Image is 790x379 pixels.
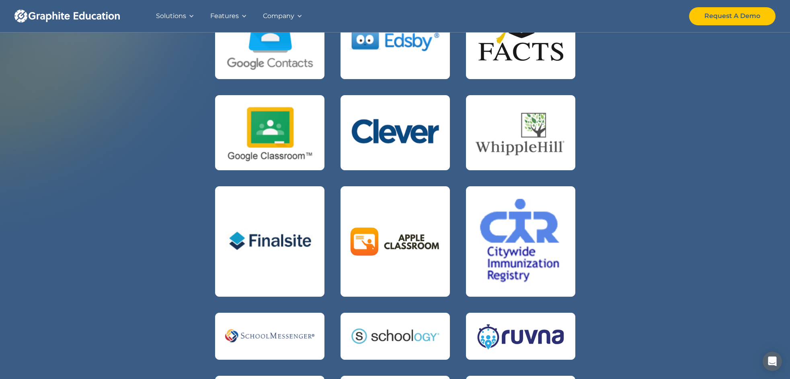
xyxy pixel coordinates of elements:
[349,22,441,55] img: Edsby Logo
[474,195,567,288] img: CIR Logo
[474,13,567,64] img: Facts Logo
[474,321,567,351] img: ruvna Logo
[349,114,441,151] img: Clever Logo
[704,10,760,22] div: Request A Demo
[156,10,186,22] div: Solutions
[224,327,316,345] img: School Messenger Logo
[210,10,239,22] div: Features
[224,6,316,70] img: Google Contacts Logo
[263,10,294,22] div: Company
[474,108,567,157] img: WhippleHill Logo
[224,229,316,254] img: Finalsite Logo
[349,326,441,346] img: schoology logo
[349,225,441,258] img: Apple Classroom Logo
[763,352,782,371] div: Open Intercom Messenger
[689,7,776,25] a: Request A Demo
[224,104,316,162] img: Google Classroom Logo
